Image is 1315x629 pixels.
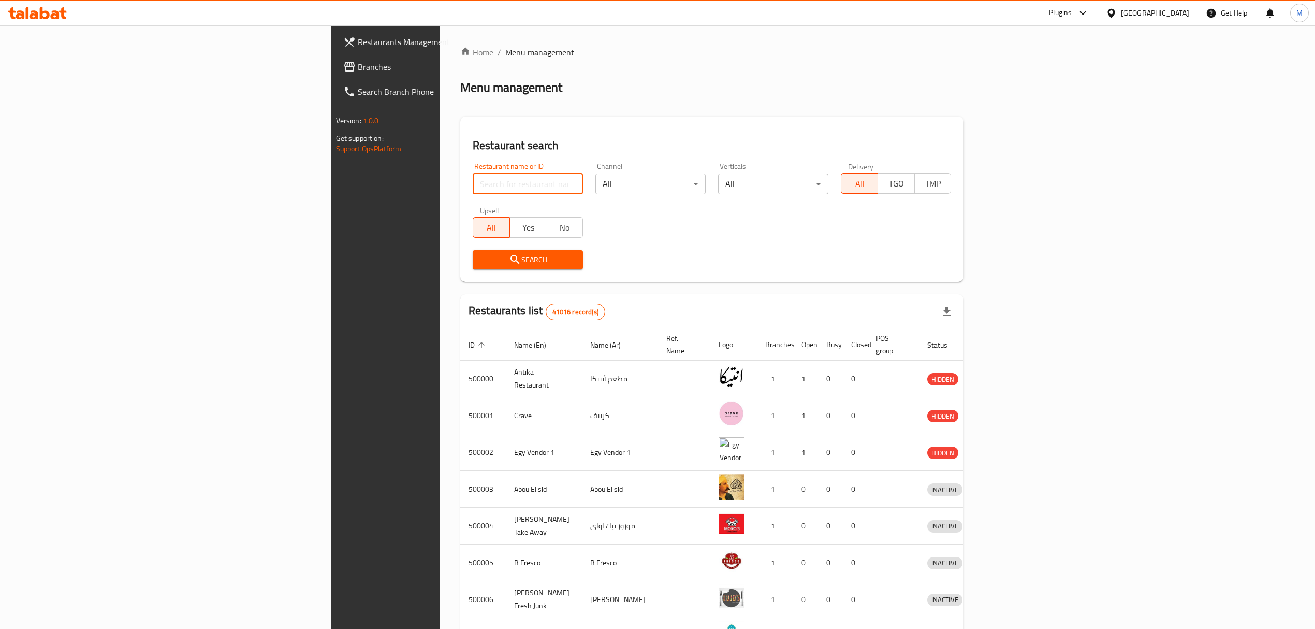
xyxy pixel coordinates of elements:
[845,176,874,191] span: All
[927,447,958,459] span: HIDDEN
[757,545,793,581] td: 1
[793,581,818,618] td: 0
[509,217,547,238] button: Yes
[843,329,868,361] th: Closed
[843,581,868,618] td: 0
[1049,7,1072,19] div: Plugins
[546,217,583,238] button: No
[582,581,658,618] td: [PERSON_NAME]
[818,434,843,471] td: 0
[546,307,605,317] span: 41016 record(s)
[757,329,793,361] th: Branches
[335,30,550,54] a: Restaurants Management
[927,339,961,351] span: Status
[841,173,878,194] button: All
[1121,7,1189,19] div: [GEOGRAPHIC_DATA]
[473,138,951,153] h2: Restaurant search
[719,364,744,390] img: Antika Restaurant
[335,54,550,79] a: Branches
[719,437,744,463] img: Egy Vendor 1
[582,545,658,581] td: B Fresco
[582,361,658,397] td: مطعم أنتيكا
[473,250,583,269] button: Search
[843,397,868,434] td: 0
[757,397,793,434] td: 1
[818,361,843,397] td: 0
[793,329,818,361] th: Open
[710,329,757,361] th: Logo
[336,132,384,145] span: Get support on:
[757,471,793,508] td: 1
[469,303,605,320] h2: Restaurants list
[666,332,698,357] span: Ref. Name
[843,434,868,471] td: 0
[582,508,658,545] td: موروز تيك اواي
[793,545,818,581] td: 0
[480,207,499,214] label: Upsell
[843,361,868,397] td: 0
[919,176,947,191] span: TMP
[477,220,506,235] span: All
[469,339,488,351] span: ID
[848,163,874,170] label: Delivery
[336,114,361,127] span: Version:
[818,508,843,545] td: 0
[546,304,605,320] div: Total records count
[927,594,962,606] div: INACTIVE
[876,332,907,357] span: POS group
[550,220,579,235] span: No
[358,61,542,73] span: Branches
[934,299,959,324] div: Export file
[590,339,634,351] span: Name (Ar)
[878,173,915,194] button: TGO
[719,401,744,426] img: Crave
[358,85,542,98] span: Search Branch Phone
[473,174,583,194] input: Search for restaurant name or ID..
[336,142,402,155] a: Support.OpsPlatform
[793,508,818,545] td: 0
[927,410,958,422] span: HIDDEN
[793,361,818,397] td: 1
[514,339,560,351] span: Name (En)
[927,374,958,385] span: HIDDEN
[818,397,843,434] td: 0
[927,557,962,569] span: INACTIVE
[582,471,658,508] td: Abou El sid
[818,329,843,361] th: Busy
[927,484,962,496] span: INACTIVE
[473,217,510,238] button: All
[927,483,962,496] div: INACTIVE
[843,471,868,508] td: 0
[793,471,818,508] td: 0
[927,447,958,459] div: HIDDEN
[460,46,963,59] nav: breadcrumb
[843,508,868,545] td: 0
[718,174,828,194] div: All
[793,434,818,471] td: 1
[927,594,962,606] span: INACTIVE
[1296,7,1303,19] span: M
[793,397,818,434] td: 1
[358,36,542,48] span: Restaurants Management
[757,581,793,618] td: 1
[481,253,575,266] span: Search
[882,176,911,191] span: TGO
[582,434,658,471] td: Egy Vendor 1
[914,173,952,194] button: TMP
[363,114,379,127] span: 1.0.0
[719,474,744,500] img: Abou El sid
[843,545,868,581] td: 0
[335,79,550,104] a: Search Branch Phone
[719,548,744,574] img: B Fresco
[757,434,793,471] td: 1
[818,545,843,581] td: 0
[757,361,793,397] td: 1
[719,511,744,537] img: Moro's Take Away
[927,520,962,532] span: INACTIVE
[582,397,658,434] td: كرييف
[719,584,744,610] img: Lujo's Fresh Junk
